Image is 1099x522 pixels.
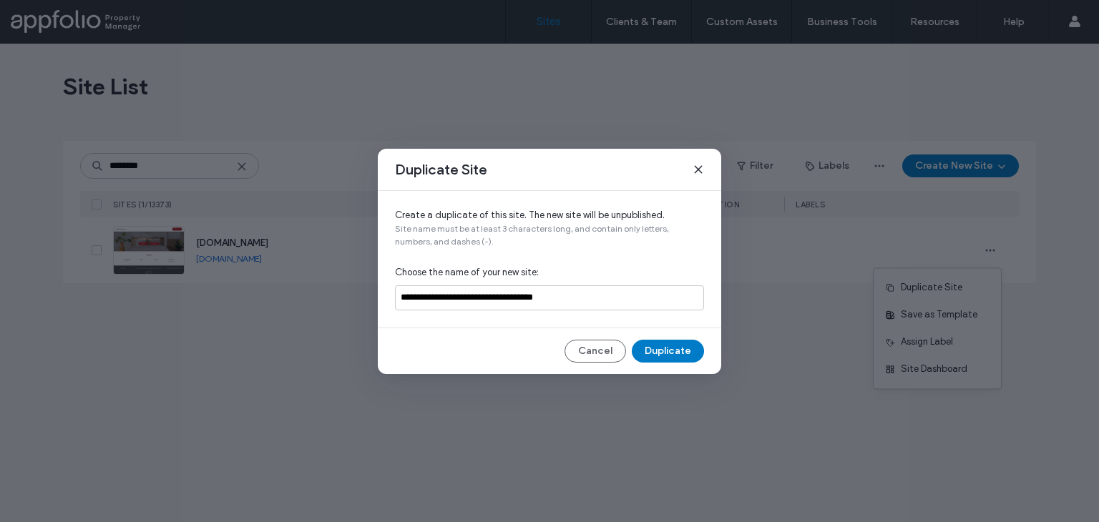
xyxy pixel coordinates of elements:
[632,340,704,363] button: Duplicate
[395,265,704,280] span: Choose the name of your new site:
[395,160,487,179] span: Duplicate Site
[395,222,704,248] span: Site name must be at least 3 characters long, and contain only letters, numbers, and dashes (-).
[565,340,626,363] button: Cancel
[395,208,704,222] span: Create a duplicate of this site. The new site will be unpublished.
